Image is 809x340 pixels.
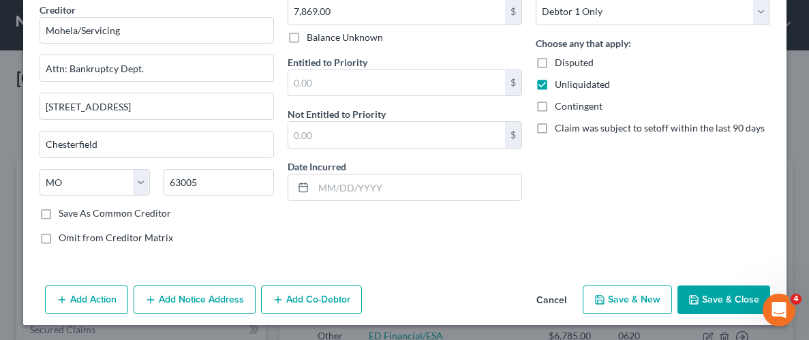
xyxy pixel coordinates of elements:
input: Enter zip... [164,169,274,196]
label: Not Entitled to Priority [288,107,386,121]
input: Apt, Suite, etc... [40,93,273,119]
input: 0.00 [288,70,505,96]
input: 0.00 [288,122,505,148]
input: Enter address... [40,55,273,81]
span: Claim was subject to setoff within the last 90 days [555,122,765,134]
div: $ [505,70,521,96]
label: Choose any that apply: [536,36,631,50]
span: Contingent [555,100,602,112]
button: Save & Close [677,285,770,314]
span: 4 [791,294,802,305]
input: MM/DD/YYYY [314,174,521,200]
input: Search creditor by name... [40,17,274,44]
input: Enter city... [40,132,273,157]
button: Add Co-Debtor [261,285,362,314]
div: $ [505,122,521,148]
iframe: Intercom live chat [763,294,795,326]
span: Unliquidated [555,78,610,90]
span: Omit from Creditor Matrix [59,232,173,243]
button: Save & New [583,285,672,314]
label: Entitled to Priority [288,55,367,69]
label: Date Incurred [288,159,346,174]
button: Cancel [525,287,577,314]
span: Creditor [40,4,76,16]
label: Save As Common Creditor [59,206,171,220]
button: Add Action [45,285,128,314]
button: Add Notice Address [134,285,256,314]
label: Balance Unknown [307,31,383,44]
span: Disputed [555,57,594,68]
